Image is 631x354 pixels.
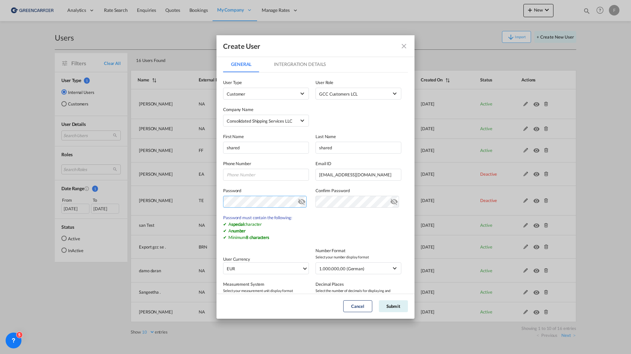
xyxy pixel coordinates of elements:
[390,196,398,204] md-icon: icon-eye-off
[223,42,260,50] div: Create User
[315,79,401,86] label: User Role
[223,133,309,140] label: First Name
[315,247,401,254] label: Number Format
[223,79,309,86] label: User Type
[227,118,292,124] div: Consolidated Shipping Services LLC
[223,56,259,72] md-tab-item: General
[227,265,302,272] span: EUR
[223,142,309,154] input: First name
[231,228,246,233] b: number
[319,91,358,97] div: GCC Customers LCL
[315,169,401,181] input: Email
[343,300,372,312] button: Cancel
[231,221,244,227] b: special
[315,142,401,154] input: Last name
[223,234,309,241] div: Minimum
[266,56,334,72] md-tab-item: Intergration Details
[223,227,309,234] div: A
[315,160,401,167] label: Email ID
[223,169,309,181] input: Phone Number
[223,115,309,127] md-select: Company: Consolidated Shipping Services LLC
[223,281,309,287] label: Measurement System
[315,254,401,260] span: Select your number display format
[223,256,250,262] label: User Currency
[223,187,309,194] label: Password
[223,106,309,113] label: Company Name
[400,42,408,50] md-icon: icon-close fg-AAA8AD
[315,88,401,100] md-select: {{(ctrl.parent.createData.viewShipper && !ctrl.parent.createData.user_data.role_id) ? 'N/A' : 'Se...
[315,287,401,301] span: Select the number of decimals for displaying and calculating rates
[319,266,364,271] div: 1.000.000,00 (German)
[223,214,309,221] div: Password must contain the following:
[246,235,269,240] b: 8 characters
[223,88,309,100] md-select: company type of user: Customer
[298,196,306,204] md-icon: icon-eye-off
[216,35,415,318] md-dialog: GeneralIntergration Details ...
[315,133,401,140] label: Last Name
[315,187,401,194] label: Confirm Password
[223,287,309,294] span: Select your measurement unit display format
[223,56,340,72] md-pagination-wrapper: Use the left and right arrow keys to navigate between tabs
[223,262,309,274] md-select: Select Currency: € EUREuro
[223,160,309,167] label: Phone Number
[397,40,411,53] button: icon-close fg-AAA8AD
[227,91,245,97] span: Customer
[223,221,309,227] div: A character
[379,300,408,312] button: Submit
[315,281,401,287] label: Decimal Places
